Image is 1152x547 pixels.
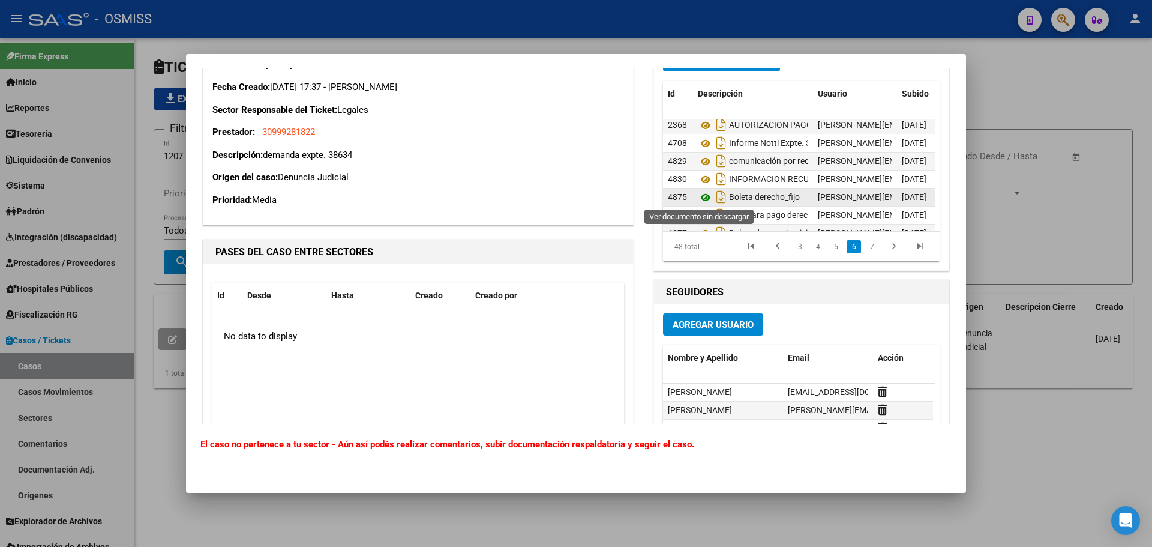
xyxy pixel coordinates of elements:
[902,210,926,220] span: [DATE]
[818,156,1150,166] span: [PERSON_NAME][EMAIL_ADDRESS][PERSON_NAME][DOMAIN_NAME] - [PERSON_NAME]
[729,121,856,130] span: AUTORIZACION PAGO DONOFRIO
[902,89,929,98] span: Subido
[668,136,688,150] div: 4708
[713,205,729,225] i: Descargar documento
[793,240,807,253] a: 3
[809,237,827,257] li: page 4
[788,353,809,363] span: Email
[212,148,624,162] p: demanda expte. 38634
[663,345,783,371] datatable-header-cell: Nombre y Apellido
[902,174,926,184] span: [DATE]
[788,423,1049,433] span: [PERSON_NAME][EMAIL_ADDRESS][PERSON_NAME][DOMAIN_NAME]
[811,240,825,253] a: 4
[262,127,315,138] span: 30999281822
[791,237,809,257] li: page 3
[668,353,738,363] span: Nombre y Apellido
[242,283,326,309] datatable-header-cell: Desde
[883,240,905,253] a: go to next page
[818,120,1150,130] span: [PERSON_NAME][EMAIL_ADDRESS][PERSON_NAME][DOMAIN_NAME] - [PERSON_NAME]
[713,151,729,171] i: Descargar documento
[212,171,624,184] p: Denuncia Judicial
[766,240,789,253] a: go to previous page
[668,172,688,186] div: 4830
[212,104,337,115] strong: Sector Responsable del Ticket:
[663,81,693,107] datatable-header-cell: Id
[212,172,278,183] strong: Origen del caso:
[818,138,1150,148] span: [PERSON_NAME][EMAIL_ADDRESS][PERSON_NAME][DOMAIN_NAME] - [PERSON_NAME]
[845,237,863,257] li: page 6
[818,210,1150,220] span: [PERSON_NAME][EMAIL_ADDRESS][PERSON_NAME][DOMAIN_NAME] - [PERSON_NAME]
[902,138,926,148] span: [DATE]
[331,291,354,300] span: Hasta
[698,89,743,98] span: Descripción
[200,439,694,450] b: El caso no pertenece a tu sector - Aún así podés realizar comentarios, subir documentación respal...
[693,81,813,107] datatable-header-cell: Descripción
[668,89,675,98] span: Id
[247,291,271,300] span: Desde
[212,195,252,205] strong: Prioridad:
[729,211,830,220] span: CBU para pago derecho fijo
[818,228,1150,238] span: [PERSON_NAME][EMAIL_ADDRESS][PERSON_NAME][DOMAIN_NAME] - [PERSON_NAME]
[668,405,732,415] span: [PERSON_NAME]
[212,103,624,117] p: Legales
[673,319,754,330] span: Agregar Usuario
[902,156,926,166] span: [DATE]
[666,285,937,300] h1: SEGUIDORES
[729,175,1019,184] span: INFORMACION RECURSO EXTRAORDINARIO Re_ Hospital Notti. Expte. 38634
[668,154,688,168] div: 4829
[410,283,470,309] datatable-header-cell: Creado
[813,81,897,107] datatable-header-cell: Usuario
[729,139,830,148] span: Informe Notti Expte. 38634
[713,133,729,153] i: Descargar documento
[252,195,277,205] span: Media
[818,192,1150,202] span: [PERSON_NAME][EMAIL_ADDRESS][PERSON_NAME][DOMAIN_NAME] - [PERSON_NAME]
[212,321,619,351] div: No data to display
[326,283,410,309] datatable-header-cell: Hasta
[668,208,688,222] div: 4876
[215,245,621,259] h1: PASES DEL CASO ENTRE SECTORES
[668,190,688,204] div: 4875
[863,237,881,257] li: page 7
[783,345,873,371] datatable-header-cell: Email
[713,169,729,189] i: Descargar documento
[788,387,921,397] span: [EMAIL_ADDRESS][DOMAIN_NAME]
[740,240,763,253] a: go to first page
[909,240,932,253] a: go to last page
[729,157,880,166] span: comunicación por recurso extraordinario
[212,283,242,309] datatable-header-cell: Id
[415,291,443,300] span: Creado
[729,193,800,202] span: Boleta derecho_fijo
[897,81,957,107] datatable-header-cell: Subido
[878,353,904,363] span: Acción
[470,283,610,309] datatable-header-cell: Creado por
[668,387,732,397] span: [PERSON_NAME]
[212,59,265,70] strong: Vencimiento:
[668,226,688,240] div: 4877
[713,115,729,134] i: Descargar documento
[217,291,224,300] span: Id
[788,405,985,415] span: [PERSON_NAME][EMAIL_ADDRESS][DOMAIN_NAME]
[902,192,926,202] span: [DATE]
[663,232,717,262] div: 48 total
[902,120,926,130] span: [DATE]
[212,80,624,94] p: [DATE] 17:37 - [PERSON_NAME]
[902,228,926,238] span: [DATE]
[212,150,263,160] strong: Descripción:
[847,240,861,253] a: 6
[829,240,843,253] a: 5
[865,240,879,253] a: 7
[668,423,732,433] span: [PERSON_NAME]
[668,118,688,132] div: 2368
[873,345,933,371] datatable-header-cell: Acción
[713,187,729,207] i: Descargar documento
[818,89,847,98] span: Usuario
[212,82,270,92] strong: Fecha Creado:
[729,229,816,238] span: Boleta de tasa_justicia_
[212,127,255,138] strong: Prestador:
[827,237,845,257] li: page 5
[1111,506,1140,535] div: Open Intercom Messenger
[475,291,517,300] span: Creado por
[818,174,1150,184] span: [PERSON_NAME][EMAIL_ADDRESS][PERSON_NAME][DOMAIN_NAME] - [PERSON_NAME]
[663,313,763,336] button: Agregar Usuario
